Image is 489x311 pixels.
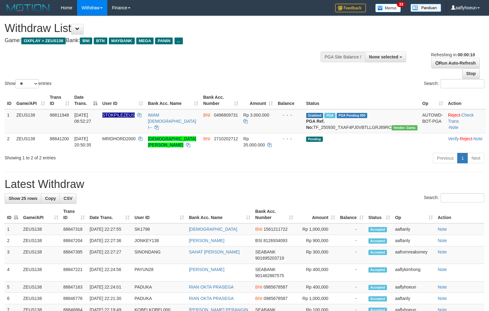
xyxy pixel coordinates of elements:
[473,136,483,141] a: Note
[214,136,238,141] span: Copy 2710202712 to clipboard
[5,3,51,12] img: MOTION_logo.png
[189,296,234,301] a: RIAN OKTA PRASEGA
[392,281,435,293] td: aaflyhoeun
[189,249,240,254] a: SAHAT [PERSON_NAME]
[263,238,287,243] span: Copy 8126934093 to clipboard
[5,264,21,281] td: 4
[175,38,183,44] span: ...
[438,227,447,232] a: Note
[275,92,304,109] th: Balance
[5,109,14,133] td: 1
[61,264,87,281] td: 88847221
[366,206,393,223] th: Status: activate to sort column ascending
[368,238,387,244] span: Accepted
[132,235,187,246] td: JONKEY138
[5,38,320,44] h4: Game: Bank:
[264,296,288,301] span: Copy 0985678587 to clipboard
[87,223,132,235] td: [DATE] 22:27:55
[61,223,87,235] td: 88847318
[21,235,61,246] td: ZEUS138
[132,223,187,235] td: SK1798
[392,235,435,246] td: aaftanly
[304,92,420,109] th: Status
[5,193,41,204] a: Show 25 rows
[448,113,460,118] a: Reject
[5,223,21,235] td: 1
[203,113,210,118] span: BNI
[448,113,474,124] a: Check Trans
[14,109,47,133] td: ZEUS138
[87,293,132,304] td: [DATE] 22:21:30
[94,38,107,44] span: BTN
[41,193,60,204] a: Copy
[5,293,21,304] td: 6
[368,267,387,273] span: Accepted
[74,113,91,124] span: [DATE] 06:52:27
[61,293,87,304] td: 88846776
[392,246,435,264] td: aafrornreaksmey
[5,206,21,223] th: ID: activate to sort column descending
[255,238,262,243] span: BSI
[392,206,435,223] th: Op: activate to sort column ascending
[460,136,472,141] a: Reject
[87,264,132,281] td: [DATE] 22:24:56
[61,206,87,223] th: Trans ID: activate to sort column ascending
[100,92,146,109] th: User ID: activate to sort column ascending
[304,109,420,133] td: TF_250930_TXAF4PJ0VBTLLGRJ89RC
[392,125,417,130] span: Vendor URL: https://trx31.1velocity.biz
[306,113,323,118] span: Grabbed
[61,235,87,246] td: 88847204
[64,196,72,201] span: CSV
[296,293,338,304] td: Rp 1,000,000
[5,235,21,246] td: 2
[338,293,366,304] td: -
[338,206,366,223] th: Balance: activate to sort column ascending
[296,264,338,281] td: Rp 400,000
[21,223,61,235] td: ZEUS138
[5,178,484,190] h1: Latest Withdraw
[458,52,475,57] strong: 00:00:10
[45,196,56,201] span: Copy
[255,267,276,272] span: SEABANK
[255,296,262,301] span: BNI
[375,4,401,12] img: Button%20Memo.svg
[397,2,405,7] span: 33
[368,285,387,290] span: Accepted
[74,136,91,147] span: [DATE] 20:50:35
[431,52,475,57] span: Refreshing in:
[462,68,480,79] a: Stop
[337,113,368,118] span: PGA Pending
[132,206,187,223] th: User ID: activate to sort column ascending
[21,281,61,293] td: ZEUS138
[132,293,187,304] td: PADUKA
[365,52,406,62] button: None selected
[21,38,66,44] span: OXPLAY > ZEUS138
[296,235,338,246] td: Rp 900,000
[420,109,446,133] td: AUTOWD-BOT-PGA
[438,238,447,243] a: Note
[338,264,366,281] td: -
[5,22,320,34] h1: Withdraw List
[446,133,486,150] td: · ·
[102,113,135,118] span: Nama rekening ada tanda titik/strip, harap diedit
[278,112,301,118] div: - - -
[87,206,132,223] th: Date Trans.: activate to sort column ascending
[189,285,234,289] a: RIAN OKTA PRASEGA
[255,285,262,289] span: BNI
[61,246,87,264] td: 88847395
[438,296,447,301] a: Note
[321,52,365,62] div: PGA Site Balance /
[424,193,484,202] label: Search:
[214,113,238,118] span: Copy 0496809731 to clipboard
[431,58,480,68] a: Run Auto-Refresh
[435,206,484,223] th: Action
[306,137,323,142] span: Pending
[338,223,366,235] td: -
[189,267,224,272] a: [PERSON_NAME]
[14,92,47,109] th: Game/API: activate to sort column ascending
[441,79,484,88] input: Search:
[368,296,387,301] span: Accepted
[368,250,387,255] span: Accepted
[21,264,61,281] td: ZEUS138
[5,281,21,293] td: 5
